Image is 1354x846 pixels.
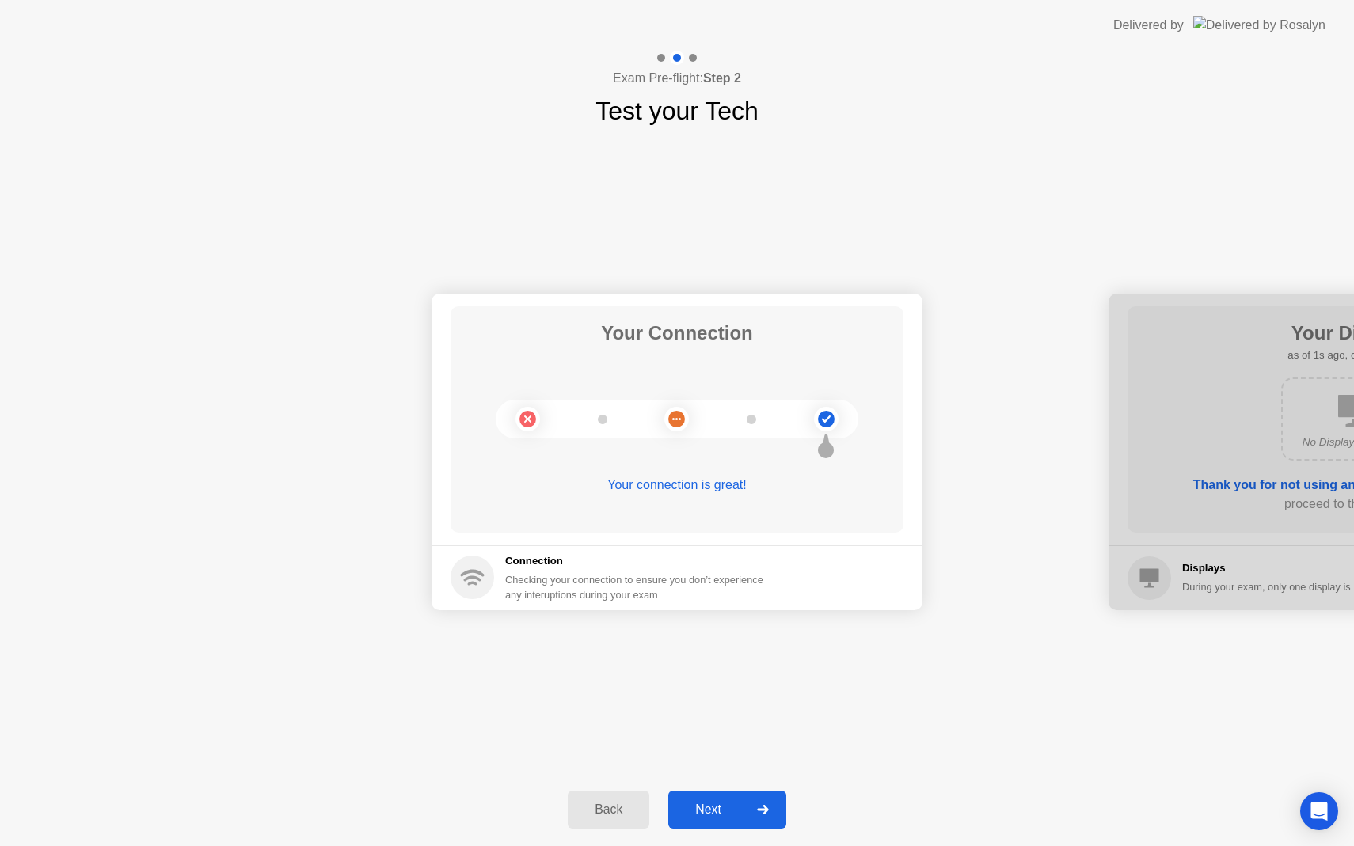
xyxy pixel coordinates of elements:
[673,802,744,817] div: Next
[668,791,786,829] button: Next
[568,791,649,829] button: Back
[505,553,773,569] h5: Connection
[595,92,759,130] h1: Test your Tech
[1193,16,1325,34] img: Delivered by Rosalyn
[1113,16,1184,35] div: Delivered by
[613,69,741,88] h4: Exam Pre-flight:
[572,802,645,817] div: Back
[1300,792,1338,830] div: Open Intercom Messenger
[505,572,773,602] div: Checking your connection to ensure you don’t experience any interuptions during your exam
[703,71,741,85] b: Step 2
[601,319,753,347] h1: Your Connection
[451,476,903,495] div: Your connection is great!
